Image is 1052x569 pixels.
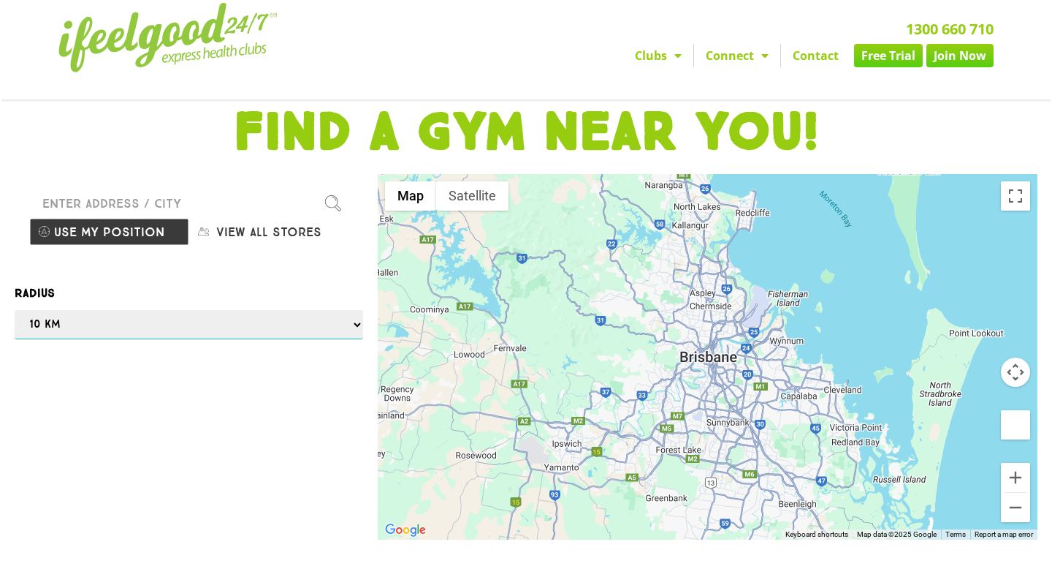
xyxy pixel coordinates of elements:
span: Map data ©2025 Google [857,530,937,538]
button: Keyboard shortcuts [785,530,848,540]
h1: FIND A GYM NEAR YOU! [7,107,1045,159]
button: Show street map [385,181,436,211]
nav: Menu [391,44,994,67]
button: Show satellite imagery [436,181,508,211]
button: Toggle fullscreen view [1001,181,1030,211]
a: Terms (opens in new tab) [945,530,966,538]
a: Free Trial [854,44,923,67]
button: View all stores [189,218,349,246]
a: Connect [694,44,780,67]
a: Report a map error [975,530,1033,538]
a: 1300 660 710 [906,19,994,39]
a: Contact [781,44,850,67]
label: Radius [15,284,363,303]
button: Map camera controls [1001,358,1030,387]
a: Join Now [926,44,994,67]
button: Zoom in [1001,463,1030,492]
button: Use my position [29,218,189,246]
a: Clubs [623,44,693,67]
a: Click to see this area on Google Maps [381,521,430,540]
button: Zoom out [1001,493,1030,522]
img: search.svg [325,195,341,211]
button: Drag Pegman onto the map to open Street View [1001,410,1030,440]
img: Google [381,521,430,540]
